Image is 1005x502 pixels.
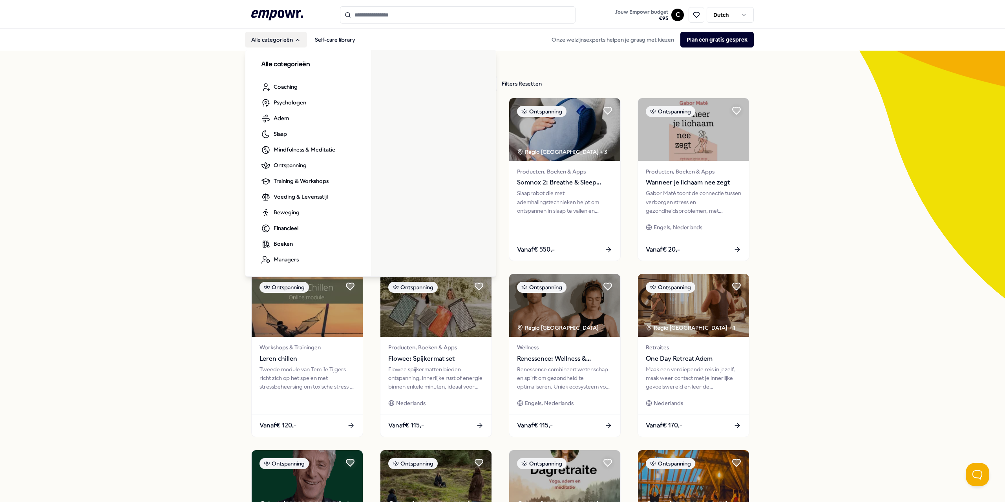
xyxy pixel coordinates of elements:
span: Engels, Nederlands [654,223,702,232]
a: Coaching [255,79,304,95]
span: Vanaf € 115,- [517,420,553,431]
span: Jouw Empowr budget [615,9,668,15]
div: Maak een verdiepende reis in jezelf, maak weer contact met je innerlijke gevoelswereld en leer de... [646,365,741,391]
a: Slaap [255,126,293,142]
div: Gabor Maté toont de connectie tussen verborgen stress en gezondheidsproblemen, met wetenschappeli... [646,189,741,215]
span: Workshops & Trainingen [259,343,355,352]
div: Ontspanning [388,458,438,469]
span: Leren chillen [259,354,355,364]
span: Vanaf € 120,- [259,420,296,431]
div: Ontspanning [517,282,566,293]
button: Plan een gratis gesprek [680,32,754,47]
div: Ontspanning [388,282,438,293]
span: Vanaf € 115,- [388,420,424,431]
span: Producten, Boeken & Apps [646,167,741,176]
img: package image [252,274,363,337]
h3: Alle categorieën [261,60,355,70]
span: Psychologen [274,98,306,107]
a: Training & Workshops [255,173,335,189]
span: Nederlands [396,399,426,407]
span: Coaching [274,82,298,91]
div: Regio [GEOGRAPHIC_DATA] [517,323,600,332]
a: Boeken [255,236,299,252]
a: Voeding & Levensstijl [255,189,334,205]
div: Ontspanning [646,106,695,117]
a: Mindfulness & Meditatie [255,142,342,158]
span: Somnox 2: Breathe & Sleep Robot [517,177,612,188]
a: Beweging [255,205,306,221]
a: package imageOntspanningRegio [GEOGRAPHIC_DATA] WellnessRenessence: Wellness & MindfulnessRenesse... [509,274,621,437]
a: Jouw Empowr budget€95 [612,7,671,23]
span: Wellness [517,343,612,352]
div: Renessence combineert wetenschap en spirit om gezondheid te optimaliseren. Uniek ecosysteem voor ... [517,365,612,391]
div: Ontspanning [259,282,309,293]
span: € 95 [615,15,668,22]
span: Mindfulness & Meditatie [274,145,335,154]
div: Onze welzijnsexperts helpen je graag met kiezen [545,32,754,47]
img: package image [638,98,749,161]
span: One Day Retreat Adem [646,354,741,364]
span: Training & Workshops [274,177,329,185]
div: Alle categorieën [245,50,497,277]
div: Flowee spijkermatten bieden ontspanning, innerlijke rust of energie binnen enkele minuten, ideaal... [388,365,484,391]
span: Wanneer je lichaam nee zegt [646,177,741,188]
span: Beweging [274,208,300,217]
div: Ontspanning [259,458,309,469]
a: package imageOntspanningRegio [GEOGRAPHIC_DATA] + 1RetraitesOne Day Retreat AdemMaak een verdiepe... [638,274,749,437]
a: Adem [255,111,295,126]
a: Managers [255,252,305,268]
a: Psychologen [255,95,312,111]
div: Ontspanning [517,106,566,117]
div: Regio [GEOGRAPHIC_DATA] + 1 [646,323,735,332]
a: Ontspanning [255,158,313,173]
img: package image [509,98,620,161]
div: Filters Resetten [502,79,542,88]
span: Ontspanning [274,161,307,170]
span: Vanaf € 170,- [646,420,682,431]
span: Producten, Boeken & Apps [517,167,612,176]
span: Vanaf € 20,- [646,245,680,255]
div: Ontspanning [646,458,695,469]
span: Financieel [274,224,298,232]
span: Engels, Nederlands [525,399,574,407]
span: Renessence: Wellness & Mindfulness [517,354,612,364]
span: Adem [274,114,289,122]
img: package image [509,274,620,337]
span: Boeken [274,239,293,248]
span: Retraites [646,343,741,352]
a: Self-care library [309,32,362,47]
span: Nederlands [654,399,683,407]
span: Vanaf € 550,- [517,245,555,255]
div: Regio [GEOGRAPHIC_DATA] + 3 [517,148,607,156]
span: Flowee: Spijkermat set [388,354,484,364]
span: Voeding & Levensstijl [274,192,328,201]
div: Tweede module van Tem Je Tijgers richt zich op het spelen met stressbeheersing om toxische stress... [259,365,355,391]
span: Slaap [274,130,287,138]
button: Alle categorieën [245,32,307,47]
div: Ontspanning [517,458,566,469]
span: Producten, Boeken & Apps [388,343,484,352]
button: C [671,9,684,21]
a: Financieel [255,221,305,236]
input: Search for products, categories or subcategories [340,6,576,24]
nav: Main [245,32,362,47]
a: package imageOntspanningProducten, Boeken & AppsFlowee: Spijkermat setFlowee spijkermatten bieden... [380,274,492,437]
div: Ontspanning [646,282,695,293]
a: package imageOntspanningRegio [GEOGRAPHIC_DATA] + 3Producten, Boeken & AppsSomnox 2: Breathe & Sl... [509,98,621,261]
div: Slaaprobot die met ademhalingstechnieken helpt om ontspannen in slaap te vallen en verfrist wakke... [517,189,612,215]
img: package image [638,274,749,337]
img: package image [380,274,492,337]
a: package imageOntspanningWorkshops & TrainingenLeren chillenTweede module van Tem Je Tijgers richt... [251,274,363,437]
iframe: Help Scout Beacon - Open [966,463,989,486]
span: Managers [274,255,299,264]
button: Jouw Empowr budget€95 [614,7,670,23]
a: package imageOntspanningProducten, Boeken & AppsWanneer je lichaam nee zegtGabor Maté toont de co... [638,98,749,261]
